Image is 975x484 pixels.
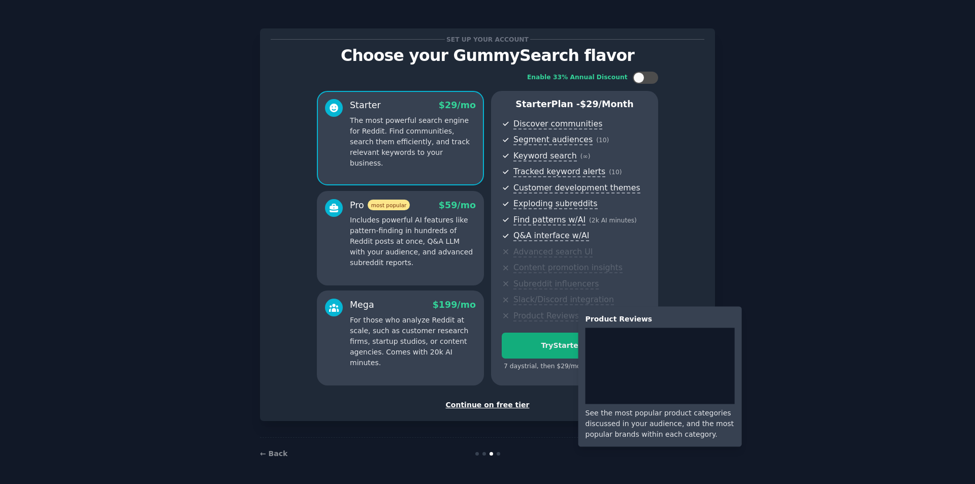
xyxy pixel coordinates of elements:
span: Set up your account [445,34,531,45]
span: Find patterns w/AI [513,215,586,225]
p: The most powerful search engine for Reddit. Find communities, search them efficiently, and track ... [350,115,476,169]
p: For those who analyze Reddit at scale, such as customer research firms, startup studios, or conte... [350,315,476,368]
span: Customer development themes [513,183,640,193]
p: Includes powerful AI features like pattern-finding in hundreds of Reddit posts at once, Q&A LLM w... [350,215,476,268]
span: Advanced search UI [513,247,593,257]
div: Starter [350,99,381,112]
span: $ 29 /month [580,99,634,109]
span: Discover communities [513,119,602,130]
span: Slack/Discord integration [513,295,614,305]
span: Subreddit influencers [513,279,599,289]
span: $ 29 /mo [439,100,476,110]
span: Tracked keyword alerts [513,167,605,177]
div: See the most popular product categories discussed in your audience, and the most popular brands w... [586,408,735,440]
span: Keyword search [513,151,577,162]
p: Choose your GummySearch flavor [271,47,704,64]
div: Continue on free tier [271,400,704,410]
span: Product Reviews [513,311,579,321]
span: ( 10 ) [596,137,609,144]
div: 7 days trial, then $ 29 /month . Cancel anytime. [502,362,647,371]
span: Q&A interface w/AI [513,231,589,241]
button: TryStarterfor$10 [502,333,647,359]
span: ( ∞ ) [580,153,591,160]
div: Try Starter for $10 [502,340,647,351]
span: $ 59 /mo [439,200,476,210]
span: Exploding subreddits [513,199,597,209]
span: ( 2k AI minutes ) [589,217,637,224]
div: Pro [350,199,410,212]
div: Mega [350,299,374,311]
a: ← Back [260,449,287,458]
span: Content promotion insights [513,263,623,273]
div: Product Reviews [586,314,735,325]
p: Starter Plan - [502,98,647,111]
span: Segment audiences [513,135,593,145]
div: Enable 33% Annual Discount [527,73,628,82]
span: $ 199 /mo [433,300,476,310]
span: ( 10 ) [609,169,622,176]
span: most popular [368,200,410,210]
